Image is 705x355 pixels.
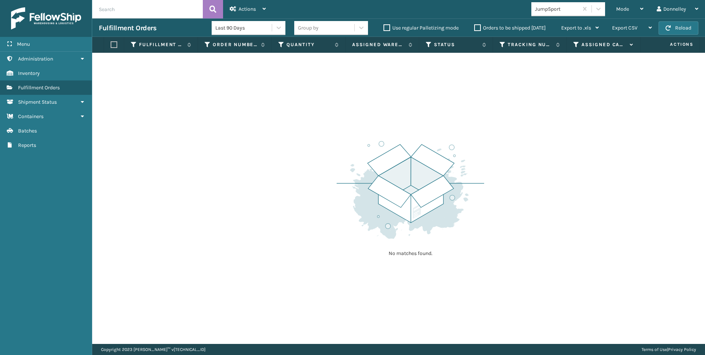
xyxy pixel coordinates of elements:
[561,25,591,31] span: Export to .xls
[215,24,272,32] div: Last 90 Days
[647,38,698,51] span: Actions
[101,344,205,355] p: Copyright 2023 [PERSON_NAME]™ v [TECHNICAL_ID]
[18,99,57,105] span: Shipment Status
[668,347,696,352] a: Privacy Policy
[213,41,257,48] label: Order Number
[383,25,459,31] label: Use regular Palletizing mode
[642,344,696,355] div: |
[18,56,53,62] span: Administration
[11,7,81,30] img: logo
[535,5,579,13] div: JumpSport
[18,70,40,76] span: Inventory
[286,41,331,48] label: Quantity
[581,41,626,48] label: Assigned Carrier Service
[18,85,60,91] span: Fulfillment Orders
[508,41,552,48] label: Tracking Number
[659,21,698,35] button: Reload
[239,6,256,12] span: Actions
[99,24,156,32] h3: Fulfillment Orders
[18,142,36,148] span: Reports
[17,41,30,47] span: Menu
[139,41,184,48] label: Fulfillment Order Id
[18,113,44,120] span: Containers
[352,41,405,48] label: Assigned Warehouse
[434,41,479,48] label: Status
[298,24,319,32] div: Group by
[474,25,546,31] label: Orders to be shipped [DATE]
[642,347,667,352] a: Terms of Use
[18,128,37,134] span: Batches
[612,25,638,31] span: Export CSV
[616,6,629,12] span: Mode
